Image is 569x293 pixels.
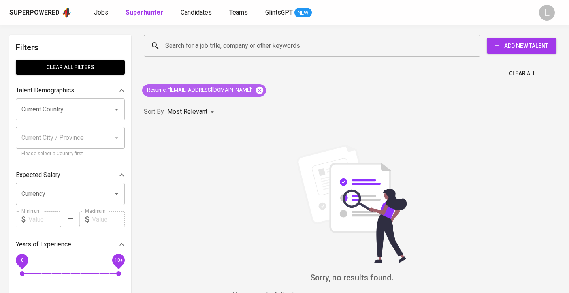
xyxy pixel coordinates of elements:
button: Clear All filters [16,60,125,75]
input: Value [28,211,61,227]
span: 10+ [114,257,122,263]
a: Superpoweredapp logo [9,7,72,19]
button: Add New Talent [487,38,556,54]
div: Resume: "[EMAIL_ADDRESS][DOMAIN_NAME]" [142,84,266,97]
span: GlintsGPT [265,9,293,16]
span: NEW [294,9,312,17]
p: Talent Demographics [16,86,74,95]
a: Superhunter [126,8,165,18]
div: Expected Salary [16,167,125,183]
img: file_searching.svg [292,145,411,263]
p: Sort By [144,107,164,116]
p: Please select a Country first [21,150,119,158]
div: Talent Demographics [16,83,125,98]
span: Clear All [509,69,536,79]
p: Years of Experience [16,240,71,249]
span: Candidates [181,9,212,16]
div: Superpowered [9,8,60,17]
span: 0 [21,257,23,263]
h6: Filters [16,41,125,54]
a: Teams [229,8,249,18]
div: L [539,5,555,21]
a: GlintsGPT NEW [265,8,312,18]
span: Resume : "[EMAIL_ADDRESS][DOMAIN_NAME]" [142,86,258,94]
p: Expected Salary [16,170,60,180]
span: Teams [229,9,248,16]
button: Open [111,104,122,115]
span: Jobs [94,9,108,16]
b: Superhunter [126,9,163,16]
span: Clear All filters [22,62,119,72]
img: app logo [61,7,72,19]
a: Jobs [94,8,110,18]
div: Years of Experience [16,237,125,252]
div: Most Relevant [167,105,217,119]
h6: Sorry, no results found. [144,271,560,284]
input: Value [92,211,125,227]
a: Candidates [181,8,213,18]
button: Clear All [506,66,539,81]
span: Add New Talent [493,41,550,51]
p: Most Relevant [167,107,207,116]
button: Open [111,188,122,199]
